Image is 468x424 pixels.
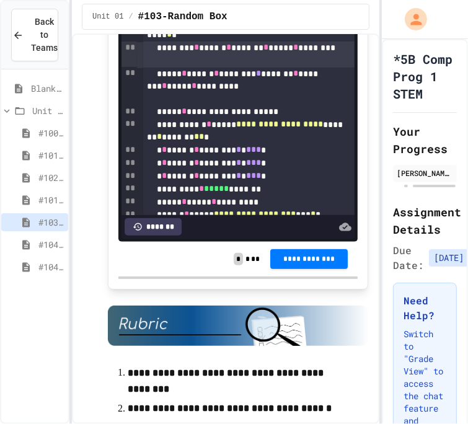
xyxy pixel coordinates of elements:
[32,104,63,117] span: Unit 01
[392,5,430,33] div: My Account
[38,238,63,251] span: #104-Rising Sun Plus
[393,50,457,102] h1: *5B Comp Prog 1 STEM
[393,243,424,273] span: Due Date:
[31,82,63,95] span: Blank for practice
[128,12,133,22] span: /
[38,216,63,229] span: #103-Random Box
[92,12,123,22] span: Unit 01
[393,123,457,157] h2: Your Progress
[393,203,457,238] h2: Assignment Details
[138,9,227,24] span: #103-Random Box
[11,9,58,61] button: Back to Teams
[38,193,63,206] span: #101.1-PC-Where am I?
[31,15,58,55] span: Back to Teams
[38,260,63,273] span: #104.5-Basic Graphics Review
[38,171,63,184] span: #102-Rising Sun
[38,126,63,139] span: #100-Python
[404,293,446,323] h3: Need Help?
[38,149,63,162] span: #101-What's This ??
[397,167,453,179] div: [PERSON_NAME]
